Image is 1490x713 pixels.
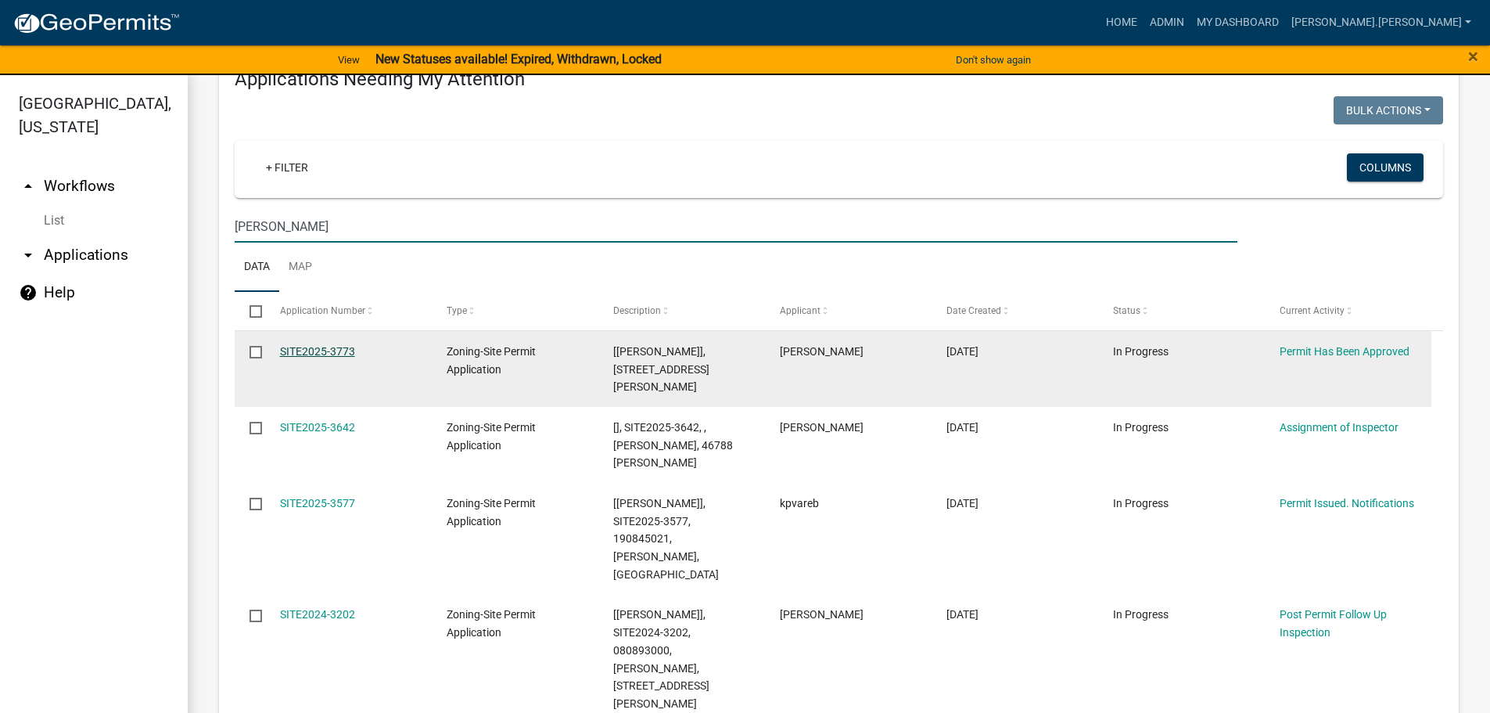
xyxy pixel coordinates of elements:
[613,421,733,470] span: [], SITE2025-3642, , CORY OEHLKE, 46788 FOSS RD
[447,497,536,528] span: Zoning-Site Permit Application
[1280,305,1345,316] span: Current Activity
[946,421,978,434] span: 05/28/2025
[279,243,321,293] a: Map
[280,421,355,434] a: SITE2025-3642
[946,305,1001,316] span: Date Created
[1113,305,1140,316] span: Status
[431,292,598,329] datatable-header-cell: Type
[1280,345,1409,358] a: Permit Has Been Approved
[765,292,932,329] datatable-header-cell: Applicant
[946,608,978,621] span: 07/23/2024
[780,421,863,434] span: Cory
[1280,497,1414,510] a: Permit Issued. Notifications
[1265,292,1431,329] datatable-header-cell: Current Activity
[780,608,863,621] span: Cory Kacer
[447,345,536,376] span: Zoning-Site Permit Application
[1113,345,1169,358] span: In Progress
[253,153,321,182] a: + Filter
[280,608,355,621] a: SITE2024-3202
[447,608,536,639] span: Zoning-Site Permit Application
[946,345,978,358] span: 07/29/2025
[1113,421,1169,434] span: In Progress
[1468,45,1478,67] span: ×
[280,305,365,316] span: Application Number
[780,305,820,316] span: Applicant
[375,52,662,67] strong: New Statuses available! Expired, Withdrawn, Locked
[235,68,1443,91] h4: Applications Needing My Attention
[1334,96,1443,124] button: Bulk Actions
[1098,292,1265,329] datatable-header-cell: Status
[1280,421,1398,434] a: Assignment of Inspector
[447,421,536,452] span: Zoning-Site Permit Application
[598,292,765,329] datatable-header-cell: Description
[264,292,431,329] datatable-header-cell: Application Number
[613,305,661,316] span: Description
[19,246,38,265] i: arrow_drop_down
[613,345,709,394] span: [Tyler Lindsay], SITE2025-3773, , GREGORY STEPHENS, 13372 E BIG CORMORANT RD
[613,497,719,581] span: [Kyle Vareberg], SITE2025-3577, 190845021, CORY CHRISTIANSON, 25368 PELICAN RIVER DR
[447,305,467,316] span: Type
[1100,8,1144,38] a: Home
[946,497,978,510] span: 05/04/2025
[1285,8,1477,38] a: [PERSON_NAME].[PERSON_NAME]
[1347,153,1424,182] button: Columns
[950,47,1037,73] button: Don't show again
[1190,8,1285,38] a: My Dashboard
[932,292,1098,329] datatable-header-cell: Date Created
[780,497,819,510] span: kpvareb
[1113,608,1169,621] span: In Progress
[1280,608,1387,639] a: Post Permit Follow Up Inspection
[19,283,38,302] i: help
[280,497,355,510] a: SITE2025-3577
[235,243,279,293] a: Data
[1144,8,1190,38] a: Admin
[235,211,1237,243] input: Search for applications
[280,345,355,358] a: SITE2025-3773
[235,292,264,329] datatable-header-cell: Select
[1113,497,1169,510] span: In Progress
[19,177,38,196] i: arrow_drop_up
[613,608,709,710] span: [Tyler Lindsay], SITE2024-3202, 080893000, CORY KACER, 27322 LITTLE FLOYD LAKE RD
[332,47,366,73] a: View
[1468,47,1478,66] button: Close
[780,345,863,358] span: Cory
